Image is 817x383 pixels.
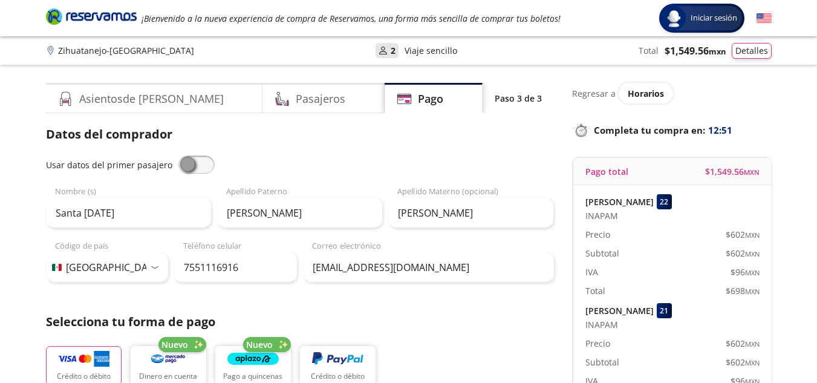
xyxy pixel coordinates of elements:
[705,165,760,178] span: $ 1,549.56
[747,313,805,371] iframe: Messagebird Livechat Widget
[726,337,760,350] span: $ 602
[585,209,618,222] span: INAPAM
[495,92,542,105] p: Paso 3 de 3
[46,125,554,143] p: Datos del comprador
[572,83,772,103] div: Regresar a ver horarios
[585,165,628,178] p: Pago total
[217,198,382,228] input: Apellido Paterno
[585,337,610,350] p: Precio
[585,228,610,241] p: Precio
[585,266,598,278] p: IVA
[731,266,760,278] span: $ 96
[418,91,443,107] h4: Pago
[388,198,553,228] input: Apellido Materno (opcional)
[405,44,457,57] p: Viaje sencillo
[572,122,772,139] p: Completa tu compra en :
[585,356,619,368] p: Subtotal
[585,304,654,317] p: [PERSON_NAME]
[708,123,732,137] span: 12:51
[628,88,664,99] span: Horarios
[745,339,760,349] small: MXN
[174,252,297,283] input: Teléfono celular
[391,44,395,57] p: 2
[744,168,760,177] small: MXN
[46,7,137,29] a: Brand Logo
[585,195,654,208] p: [PERSON_NAME]
[686,12,742,24] span: Iniciar sesión
[46,159,172,171] span: Usar datos del primer pasajero
[585,318,618,331] span: INAPAM
[745,268,760,277] small: MXN
[726,228,760,241] span: $ 602
[585,284,605,297] p: Total
[745,287,760,296] small: MXN
[745,231,760,240] small: MXN
[46,7,137,25] i: Brand Logo
[726,284,760,297] span: $ 698
[46,198,211,228] input: Nombre (s)
[726,247,760,260] span: $ 602
[639,44,659,57] p: Total
[657,194,672,209] div: 22
[223,371,282,382] p: Pago a quincenas
[246,338,273,351] span: Nuevo
[709,46,726,57] small: MXN
[585,247,619,260] p: Subtotal
[732,43,772,59] button: Detalles
[296,91,345,107] h4: Pasajeros
[745,358,760,367] small: MXN
[665,44,726,58] span: $ 1,549.56
[726,356,760,368] span: $ 602
[57,371,111,382] p: Crédito o débito
[139,371,197,382] p: Dinero en cuenta
[52,264,62,271] img: MX
[79,91,224,107] h4: Asientos de [PERSON_NAME]
[142,13,561,24] em: ¡Bienvenido a la nueva experiencia de compra de Reservamos, una forma más sencilla de comprar tus...
[58,44,194,57] p: Zihuatanejo - [GEOGRAPHIC_DATA]
[657,303,672,318] div: 21
[161,338,188,351] span: Nuevo
[303,252,554,283] input: Correo electrónico
[572,87,616,100] p: Regresar a
[46,313,554,331] p: Selecciona tu forma de pago
[745,249,760,258] small: MXN
[311,371,365,382] p: Crédito o débito
[757,11,772,26] button: English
